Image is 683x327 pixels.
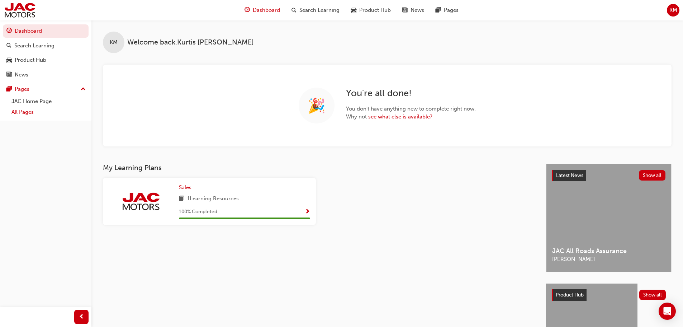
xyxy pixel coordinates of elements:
[359,6,391,14] span: Product Hub
[15,56,46,64] div: Product Hub
[3,83,89,96] button: Pages
[103,164,535,172] h3: My Learning Plans
[3,24,89,38] a: Dashboard
[667,4,679,17] button: KM
[14,42,54,50] div: Search Learning
[351,6,356,15] span: car-icon
[9,96,89,107] a: JAC Home Page
[179,183,194,192] a: Sales
[346,113,476,121] span: Why not
[9,107,89,118] a: All Pages
[81,85,86,94] span: up-icon
[179,208,217,216] span: 100 % Completed
[15,71,28,79] div: News
[291,6,297,15] span: search-icon
[345,3,397,18] a: car-iconProduct Hub
[346,105,476,113] span: You don't have anything new to complete right now.
[552,170,665,181] a: Latest NewsShow all
[3,53,89,67] a: Product Hub
[402,6,408,15] span: news-icon
[6,43,11,49] span: search-icon
[6,57,12,64] span: car-icon
[556,172,583,178] span: Latest News
[305,209,310,215] span: Show Progress
[411,6,424,14] span: News
[6,72,12,78] span: news-icon
[639,170,666,181] button: Show all
[552,247,665,255] span: JAC All Roads Assurance
[3,39,89,52] a: Search Learning
[3,23,89,83] button: DashboardSearch LearningProduct HubNews
[286,3,345,18] a: search-iconSearch Learning
[239,3,286,18] a: guage-iconDashboard
[179,184,191,191] span: Sales
[430,3,464,18] a: pages-iconPages
[397,3,430,18] a: news-iconNews
[639,290,666,300] button: Show all
[556,292,584,298] span: Product Hub
[305,207,310,216] button: Show Progress
[669,6,677,14] span: KM
[346,88,476,99] h2: You're all done!
[6,28,12,34] span: guage-icon
[308,102,326,110] span: 🎉
[110,38,118,47] span: KM
[127,38,254,47] span: Welcome back , Kurtis [PERSON_NAME]
[444,6,459,14] span: Pages
[4,2,36,18] img: jac-portal
[546,164,672,272] a: Latest NewsShow allJAC All Roads Assurance[PERSON_NAME]
[121,192,161,211] img: jac-portal
[79,313,84,322] span: prev-icon
[6,86,12,93] span: pages-icon
[245,6,250,15] span: guage-icon
[552,255,665,263] span: [PERSON_NAME]
[253,6,280,14] span: Dashboard
[179,195,184,204] span: book-icon
[15,85,29,93] div: Pages
[436,6,441,15] span: pages-icon
[3,68,89,81] a: News
[187,195,239,204] span: 1 Learning Resources
[299,6,340,14] span: Search Learning
[659,303,676,320] div: Open Intercom Messenger
[368,113,432,120] a: see what else is available?
[552,289,666,301] a: Product HubShow all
